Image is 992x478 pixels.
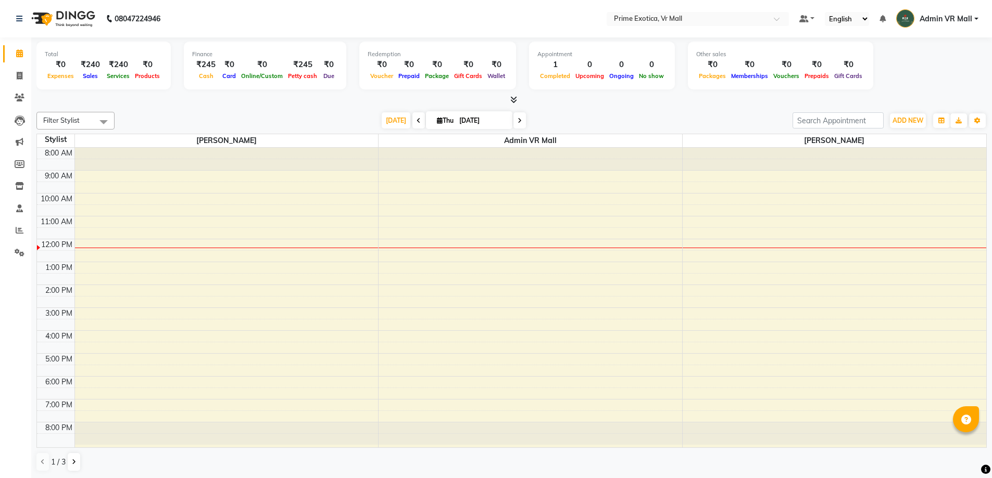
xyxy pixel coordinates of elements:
[802,72,832,80] span: Prepaids
[696,59,729,71] div: ₹0
[43,285,74,296] div: 2:00 PM
[396,72,422,80] span: Prepaid
[422,59,451,71] div: ₹0
[196,72,216,80] span: Cash
[434,117,456,124] span: Thu
[382,112,410,128] span: [DATE]
[75,134,379,147] span: [PERSON_NAME]
[132,72,162,80] span: Products
[220,59,238,71] div: ₹0
[238,72,285,80] span: Online/Custom
[948,436,982,468] iframe: chat widget
[43,377,74,387] div: 6:00 PM
[771,72,802,80] span: Vouchers
[485,72,508,80] span: Wallet
[368,50,508,59] div: Redemption
[537,72,573,80] span: Completed
[43,354,74,365] div: 5:00 PM
[896,9,914,28] img: Admin VR Mall
[729,72,771,80] span: Memberships
[45,59,77,71] div: ₹0
[321,72,337,80] span: Due
[890,113,926,128] button: ADD NEW
[832,59,865,71] div: ₹0
[43,262,74,273] div: 1:00 PM
[43,148,74,159] div: 8:00 AM
[43,422,74,433] div: 8:00 PM
[320,59,338,71] div: ₹0
[636,72,667,80] span: No show
[451,72,485,80] span: Gift Cards
[80,72,101,80] span: Sales
[573,59,607,71] div: 0
[485,59,508,71] div: ₹0
[379,134,682,147] span: Admin VR Mall
[422,72,451,80] span: Package
[39,193,74,204] div: 10:00 AM
[43,116,80,124] span: Filter Stylist
[802,59,832,71] div: ₹0
[451,59,485,71] div: ₹0
[43,171,74,182] div: 9:00 AM
[77,59,104,71] div: ₹240
[132,59,162,71] div: ₹0
[238,59,285,71] div: ₹0
[636,59,667,71] div: 0
[920,14,972,24] span: Admin VR Mall
[285,72,320,80] span: Petty cash
[45,72,77,80] span: Expenses
[696,50,865,59] div: Other sales
[51,457,66,468] span: 1 / 3
[683,134,986,147] span: [PERSON_NAME]
[537,50,667,59] div: Appointment
[43,331,74,342] div: 4:00 PM
[368,59,396,71] div: ₹0
[456,113,508,128] input: 2025-09-04
[573,72,607,80] span: Upcoming
[771,59,802,71] div: ₹0
[696,72,729,80] span: Packages
[607,59,636,71] div: 0
[192,59,220,71] div: ₹245
[368,72,396,80] span: Voucher
[39,216,74,227] div: 11:00 AM
[893,117,923,124] span: ADD NEW
[396,59,422,71] div: ₹0
[104,59,132,71] div: ₹240
[832,72,865,80] span: Gift Cards
[220,72,238,80] span: Card
[537,59,573,71] div: 1
[729,59,771,71] div: ₹0
[793,112,884,128] input: Search Appointment
[37,134,74,145] div: Stylist
[45,50,162,59] div: Total
[104,72,132,80] span: Services
[115,4,160,33] b: 08047224946
[27,4,98,33] img: logo
[285,59,320,71] div: ₹245
[39,239,74,250] div: 12:00 PM
[192,50,338,59] div: Finance
[43,308,74,319] div: 3:00 PM
[43,399,74,410] div: 7:00 PM
[607,72,636,80] span: Ongoing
